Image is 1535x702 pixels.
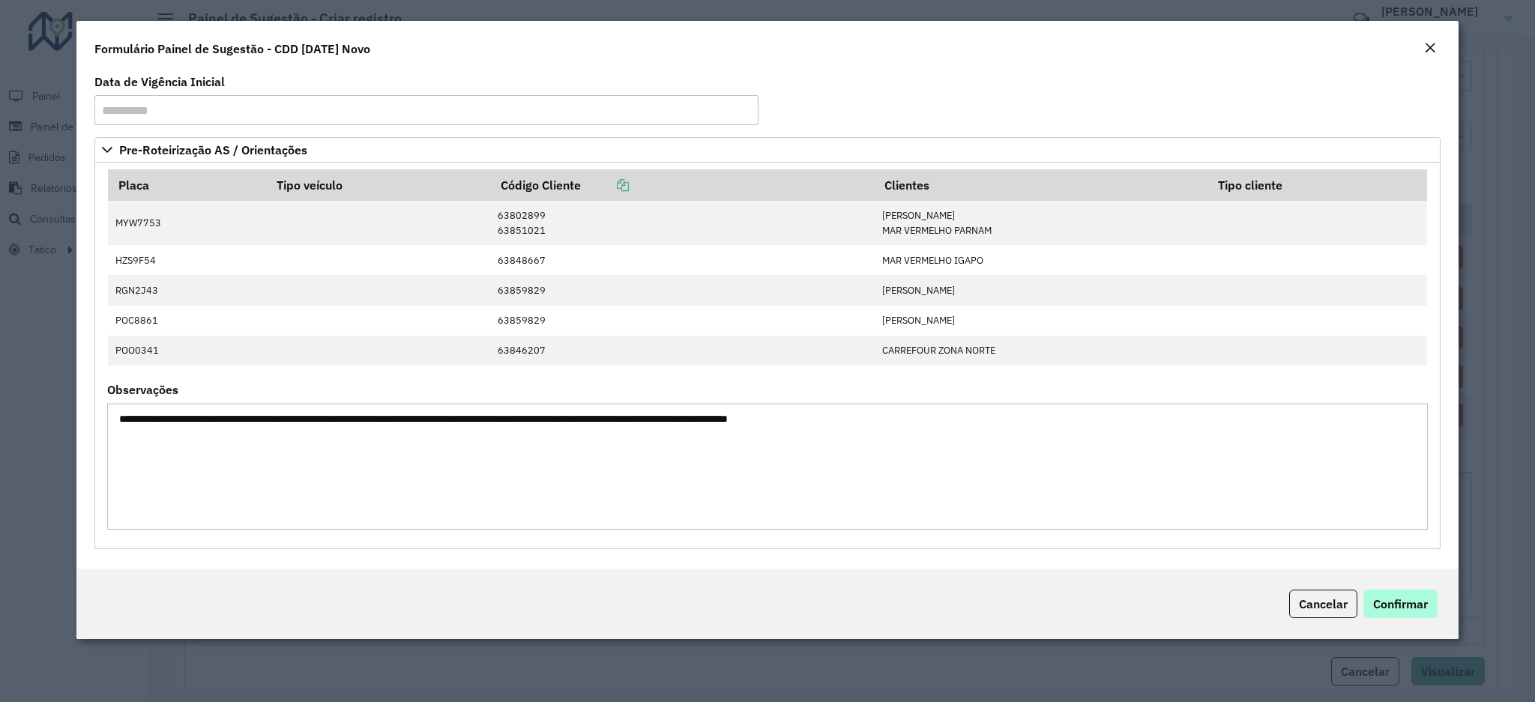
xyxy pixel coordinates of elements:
th: Tipo veículo [267,169,490,201]
td: POC8861 [108,306,267,336]
td: MYW7753 [108,201,267,245]
label: Data de Vigência Inicial [94,73,225,91]
td: [PERSON_NAME] [875,306,1207,336]
td: 63846207 [490,336,875,366]
button: Close [1420,39,1441,58]
button: Confirmar [1363,590,1438,618]
span: Cancelar [1299,596,1348,611]
h4: Formulário Painel de Sugestão - CDD [DATE] Novo [94,40,370,58]
span: Confirmar [1373,596,1428,611]
td: MAR VERMELHO IGAPO [875,245,1207,275]
td: 63802899 63851021 [490,201,875,245]
a: Copiar [581,178,629,193]
th: Clientes [875,169,1207,201]
td: HZS9F54 [108,245,267,275]
th: Código Cliente [490,169,875,201]
td: 63859829 [490,306,875,336]
td: CARREFOUR ZONA NORTE [875,336,1207,366]
td: [PERSON_NAME] [875,275,1207,305]
td: [PERSON_NAME] MAR VERMELHO PARNAM [875,201,1207,245]
div: Pre-Roteirização AS / Orientações [94,163,1440,549]
td: RGN2J43 [108,275,267,305]
td: POO0341 [108,336,267,366]
em: Fechar [1424,42,1436,54]
th: Placa [108,169,267,201]
span: Pre-Roteirização AS / Orientações [119,144,307,156]
th: Tipo cliente [1207,169,1427,201]
button: Cancelar [1289,590,1357,618]
td: 63848667 [490,245,875,275]
td: 63859829 [490,275,875,305]
a: Pre-Roteirização AS / Orientações [94,137,1440,163]
label: Observações [107,381,178,399]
